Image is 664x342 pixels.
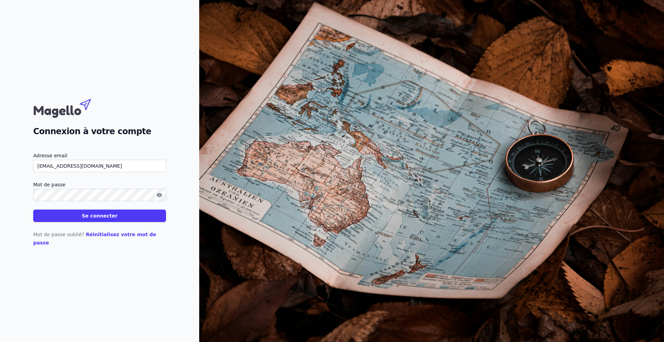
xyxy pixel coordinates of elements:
[33,232,156,246] a: Réinitialisez votre mot de passe
[33,125,166,138] h2: Connexion à votre compte
[33,95,106,120] img: Magello
[33,151,166,160] label: Adresse email
[33,210,166,222] button: Se connecter
[33,181,166,189] label: Mot de passe
[33,230,166,247] p: Mot de passe oublié?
